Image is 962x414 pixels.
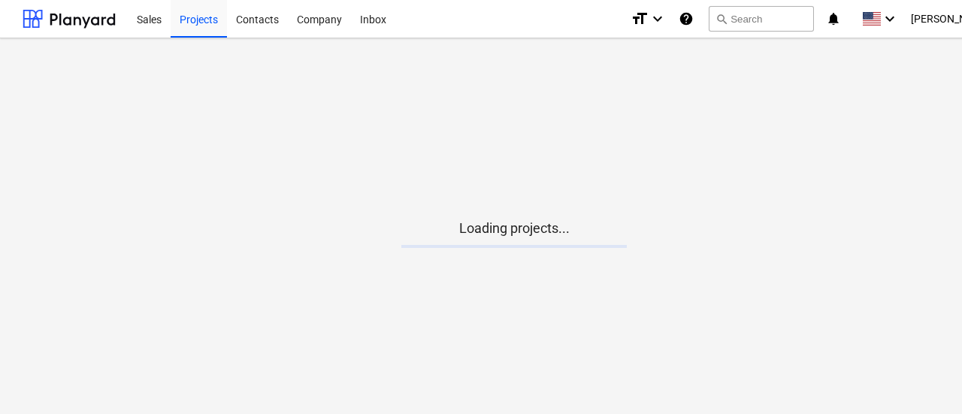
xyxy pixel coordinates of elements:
button: Search [709,6,814,32]
p: Loading projects... [401,219,627,237]
i: keyboard_arrow_down [649,10,667,28]
i: notifications [826,10,841,28]
i: keyboard_arrow_down [881,10,899,28]
i: format_size [631,10,649,28]
span: search [715,13,728,25]
i: Knowledge base [679,10,694,28]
